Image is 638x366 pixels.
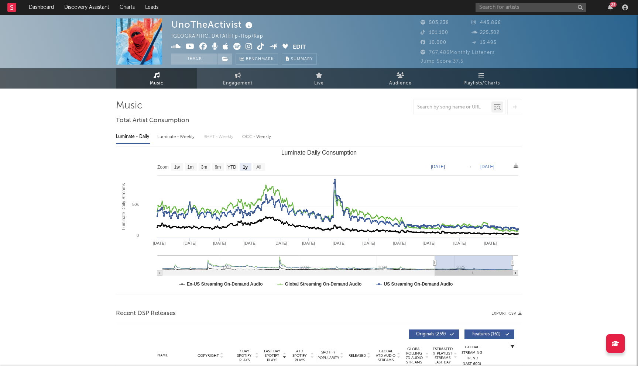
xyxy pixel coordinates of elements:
text: [DATE] [333,241,346,245]
text: [DATE] [423,241,436,245]
text: Ex-US Streaming On-Demand Audio [187,282,263,287]
a: Playlists/Charts [441,68,522,89]
input: Search for artists [476,3,586,12]
span: ATD Spotify Plays [290,349,309,362]
text: 6m [215,165,221,170]
span: Audience [389,79,412,88]
text: [DATE] [431,164,445,169]
text: 3m [201,165,207,170]
span: 445,866 [471,20,501,25]
div: OCC - Weekly [242,131,272,143]
text: [DATE] [480,164,494,169]
span: 767,486 Monthly Listeners [421,50,495,55]
span: Recent DSP Releases [116,309,176,318]
button: Edit [293,43,306,52]
span: 225,302 [471,30,500,35]
text: Global Streaming On-Demand Audio [285,282,362,287]
text: [DATE] [362,241,375,245]
span: 7 Day Spotify Plays [234,349,254,362]
span: Global Rolling 7D Audio Streams [404,347,424,365]
span: Spotify Popularity [318,350,339,361]
span: Features ( 161 ) [469,332,503,336]
text: All [256,165,261,170]
a: Engagement [197,68,278,89]
span: 15,495 [471,40,497,45]
text: US Streaming On-Demand Audio [384,282,453,287]
a: Live [278,68,360,89]
text: 1w [174,165,180,170]
div: [GEOGRAPHIC_DATA] | Hip-Hop/Rap [171,32,272,41]
div: Luminate - Daily [116,131,150,143]
text: → [468,164,472,169]
a: Audience [360,68,441,89]
button: Summary [282,53,317,65]
span: Engagement [223,79,253,88]
button: Features(161) [464,329,514,339]
text: 1y [243,165,248,170]
span: Music [150,79,164,88]
div: UnoTheActivist [171,18,254,31]
text: Luminate Daily Consumption [281,149,357,156]
text: 0 [137,233,139,238]
button: Track [171,53,217,65]
text: 50k [132,202,139,207]
text: [DATE] [484,241,497,245]
text: 1m [188,165,194,170]
input: Search by song name or URL [414,104,491,110]
span: 101,100 [421,30,448,35]
span: Released [349,353,366,358]
text: Luminate Daily Streams [121,183,126,230]
div: 25 [610,2,617,7]
text: [DATE] [393,241,406,245]
svg: Luminate Daily Consumption [116,146,522,294]
span: Playlists/Charts [463,79,500,88]
span: Global ATD Audio Streams [375,349,396,362]
span: Jump Score: 37.5 [421,59,463,64]
span: 503,238 [421,20,449,25]
span: Benchmark [246,55,274,64]
text: [DATE] [213,241,226,245]
text: [DATE] [153,241,166,245]
text: Zoom [157,165,169,170]
text: YTD [227,165,236,170]
span: Summary [291,57,313,61]
text: [DATE] [302,241,315,245]
div: Name [138,353,187,358]
button: Export CSV [491,311,522,316]
span: Last Day Spotify Plays [262,349,282,362]
div: Luminate - Weekly [157,131,196,143]
a: Music [116,68,197,89]
span: Estimated % Playlist Streams Last Day [432,347,453,365]
span: Live [314,79,324,88]
span: 10,000 [421,40,446,45]
a: Benchmark [236,53,278,65]
text: [DATE] [274,241,287,245]
text: [DATE] [244,241,257,245]
text: [DATE] [183,241,196,245]
span: Copyright [198,353,219,358]
text: [DATE] [453,241,466,245]
button: Originals(239) [409,329,459,339]
button: 25 [608,4,613,10]
span: Total Artist Consumption [116,116,189,125]
span: Originals ( 239 ) [414,332,448,336]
